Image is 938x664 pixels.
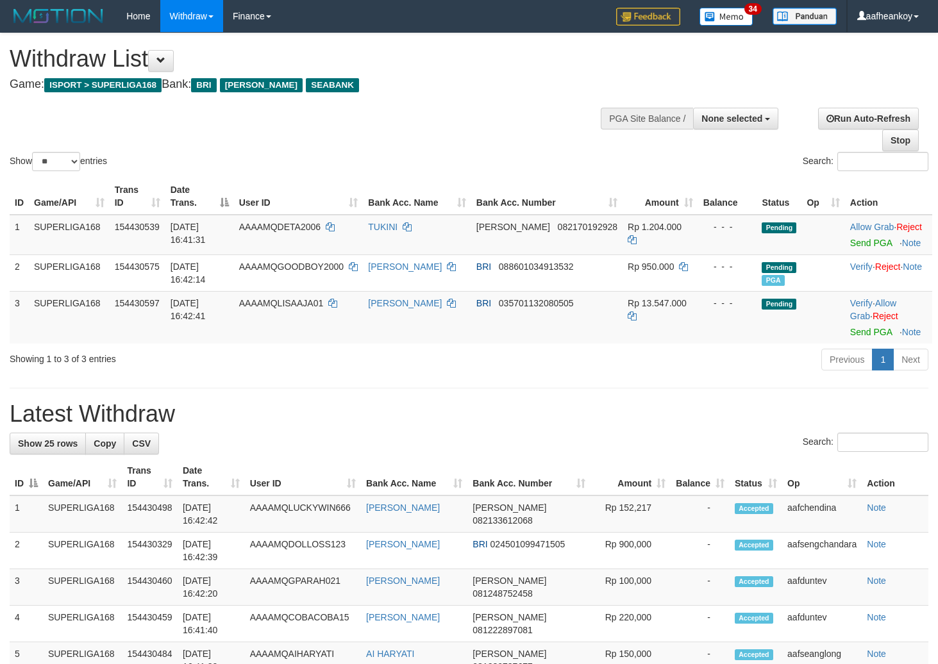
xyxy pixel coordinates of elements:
input: Search: [837,433,928,452]
td: · [845,215,932,255]
span: Accepted [735,649,773,660]
a: [PERSON_NAME] [368,298,442,308]
td: - [671,569,730,606]
span: [PERSON_NAME] [473,576,546,586]
span: BRI [476,261,491,272]
span: Copy 035701132080505 to clipboard [499,298,574,308]
img: MOTION_logo.png [10,6,107,26]
span: 154430575 [115,261,160,272]
td: [DATE] 16:41:40 [178,606,245,642]
div: - - - [703,297,752,310]
td: SUPERLIGA168 [29,254,110,291]
a: Reject [873,311,898,321]
span: Copy 088601034913532 to clipboard [499,261,574,272]
span: [PERSON_NAME] [473,502,546,513]
span: Copy 081248752458 to clipboard [473,588,532,599]
th: Balance [698,178,757,215]
td: AAAAMQDOLLOSS123 [245,533,361,569]
h1: Withdraw List [10,46,612,72]
th: Status [757,178,801,215]
img: Feedback.jpg [616,8,680,26]
th: Balance: activate to sort column ascending [671,459,730,495]
img: Button%20Memo.svg [699,8,753,26]
a: [PERSON_NAME] [366,576,440,586]
span: AAAAMQDETA2006 [239,222,321,232]
a: AI HARYATI [366,649,414,659]
td: SUPERLIGA168 [29,291,110,344]
select: Showentries [32,152,80,171]
td: Rp 220,000 [590,606,671,642]
span: Rp 13.547.000 [628,298,687,308]
td: 154430498 [122,495,177,533]
th: Trans ID: activate to sort column ascending [122,459,177,495]
span: CSV [132,438,151,449]
a: Allow Grab [850,298,896,321]
td: SUPERLIGA168 [43,569,122,606]
span: Copy [94,438,116,449]
a: Note [903,261,922,272]
td: SUPERLIGA168 [43,606,122,642]
span: AAAAMQGOODBOY2000 [239,261,344,272]
span: None selected [701,113,762,124]
td: aafsengchandara [782,533,862,569]
a: Stop [882,129,919,151]
a: Reject [896,222,922,232]
span: 34 [744,3,762,15]
span: Copy 082170192928 to clipboard [558,222,617,232]
td: 2 [10,533,43,569]
span: Accepted [735,613,773,624]
a: Note [867,649,886,659]
td: aafduntev [782,606,862,642]
td: SUPERLIGA168 [43,533,122,569]
h1: Latest Withdraw [10,401,928,427]
th: ID: activate to sort column descending [10,459,43,495]
span: SEABANK [306,78,359,92]
td: 3 [10,569,43,606]
span: Marked by aafsengchandara [762,275,784,286]
a: Allow Grab [850,222,894,232]
span: [DATE] 16:42:41 [171,298,206,321]
span: Pending [762,222,796,233]
label: Search: [803,152,928,171]
td: - [671,533,730,569]
div: - - - [703,220,752,233]
span: [DATE] 16:42:14 [171,261,206,285]
input: Search: [837,152,928,171]
label: Search: [803,433,928,452]
span: BRI [473,539,487,549]
a: Note [867,502,886,513]
th: Bank Acc. Name: activate to sort column ascending [361,459,467,495]
a: [PERSON_NAME] [366,612,440,622]
th: Op: activate to sort column ascending [782,459,862,495]
span: · [850,298,896,321]
th: Date Trans.: activate to sort column ascending [178,459,245,495]
td: - [671,495,730,533]
a: Note [867,539,886,549]
span: Copy 024501099471505 to clipboard [490,539,565,549]
th: ID [10,178,29,215]
a: CSV [124,433,159,454]
a: Send PGA [850,238,892,248]
span: Rp 950.000 [628,261,674,272]
a: Reject [875,261,901,272]
td: 154430329 [122,533,177,569]
span: [PERSON_NAME] [220,78,303,92]
a: Note [902,238,921,248]
th: Date Trans.: activate to sort column descending [165,178,234,215]
td: · · [845,254,932,291]
td: · · [845,291,932,344]
td: Rp 100,000 [590,569,671,606]
th: Game/API: activate to sort column ascending [43,459,122,495]
label: Show entries [10,152,107,171]
span: 154430597 [115,298,160,308]
span: BRI [476,298,491,308]
th: Op: activate to sort column ascending [801,178,844,215]
th: Bank Acc. Name: activate to sort column ascending [363,178,471,215]
span: [PERSON_NAME] [473,612,546,622]
td: 4 [10,606,43,642]
td: AAAAMQLUCKYWIN666 [245,495,361,533]
th: Bank Acc. Number: activate to sort column ascending [467,459,590,495]
div: Showing 1 to 3 of 3 entries [10,347,381,365]
span: ISPORT > SUPERLIGA168 [44,78,162,92]
span: BRI [191,78,216,92]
